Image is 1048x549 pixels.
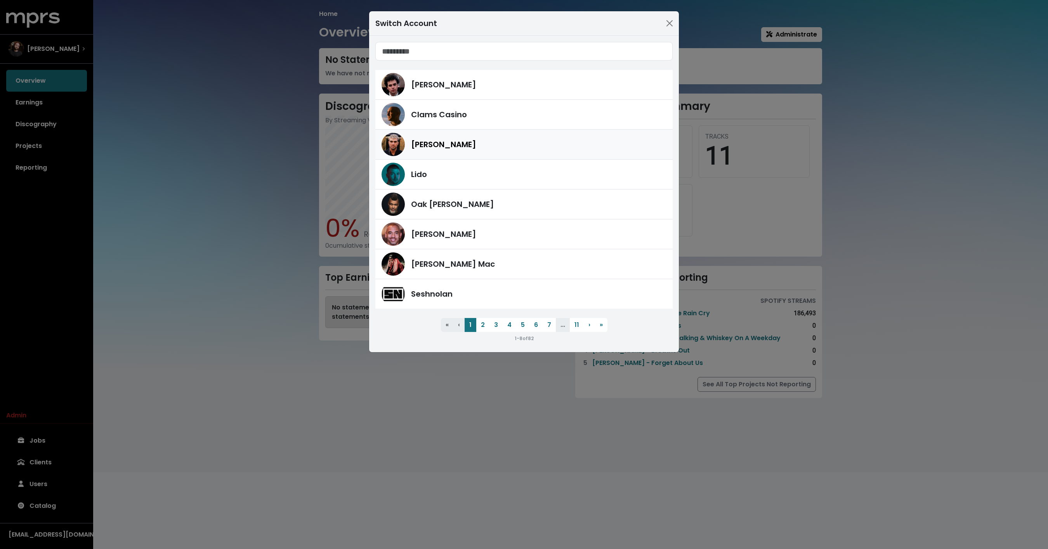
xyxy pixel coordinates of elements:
span: › [588,320,590,329]
img: Harvey Mason Jr [382,222,405,246]
a: LidoLido [375,160,673,189]
span: Oak [PERSON_NAME] [411,198,494,210]
a: Oak FelderOak [PERSON_NAME] [375,189,673,219]
a: Keegan Mac[PERSON_NAME] Mac [375,249,673,279]
span: [PERSON_NAME] [411,228,476,240]
img: James Ford [382,73,405,96]
img: Fred Gibson [382,133,405,156]
button: Close [663,17,676,30]
button: 5 [516,318,529,332]
img: Clams Casino [382,103,405,126]
a: SeshnolanSeshnolan [375,279,673,309]
button: 11 [570,318,584,332]
span: [PERSON_NAME] [411,79,476,90]
button: 2 [476,318,489,332]
span: [PERSON_NAME] [411,139,476,150]
img: Lido [382,163,405,186]
a: Fred Gibson[PERSON_NAME] [375,130,673,160]
img: Oak Felder [382,193,405,216]
button: 3 [489,318,503,332]
button: 6 [529,318,543,332]
a: Harvey Mason Jr[PERSON_NAME] [375,219,673,249]
button: 4 [503,318,516,332]
a: James Ford[PERSON_NAME] [375,70,673,100]
div: Switch Account [375,17,437,29]
small: 1 - 8 of 82 [515,335,534,342]
img: Seshnolan [382,282,405,306]
span: Seshnolan [411,288,453,300]
a: Clams CasinoClams Casino [375,100,673,130]
span: Clams Casino [411,109,467,120]
img: Keegan Mac [382,252,405,276]
span: Lido [411,169,427,180]
button: 7 [543,318,556,332]
span: » [600,320,603,329]
button: 1 [465,318,476,332]
input: Search accounts [375,42,673,61]
span: [PERSON_NAME] Mac [411,258,495,270]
